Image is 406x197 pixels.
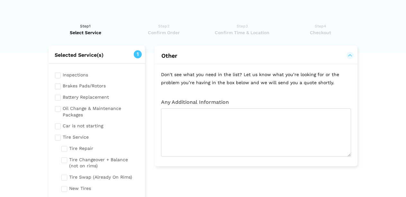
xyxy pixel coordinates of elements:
[284,23,358,36] a: Step4
[161,99,351,105] h3: Any Additional Information
[205,29,279,36] span: Confirm Time & Location
[49,23,123,36] a: Step1
[127,29,201,36] span: Confirm Order
[49,52,145,58] h2: Selected Service(s)
[161,52,351,60] button: Other
[284,29,358,36] span: Checkout
[49,29,123,36] span: Select Service
[134,50,142,58] span: 1
[205,23,279,36] a: Step3
[155,64,357,93] p: Don't see what you need in the list? Let us know what you’re looking for or the problem you’re ha...
[127,23,201,36] a: Step2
